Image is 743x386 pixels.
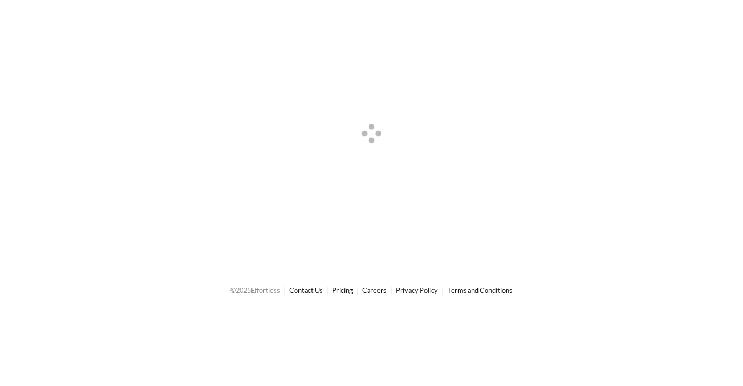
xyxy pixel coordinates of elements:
[447,286,513,295] a: Terms and Conditions
[332,286,353,295] a: Pricing
[396,286,438,295] a: Privacy Policy
[362,286,387,295] a: Careers
[230,286,280,295] span: © 2025 Effortless
[289,286,323,295] a: Contact Us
